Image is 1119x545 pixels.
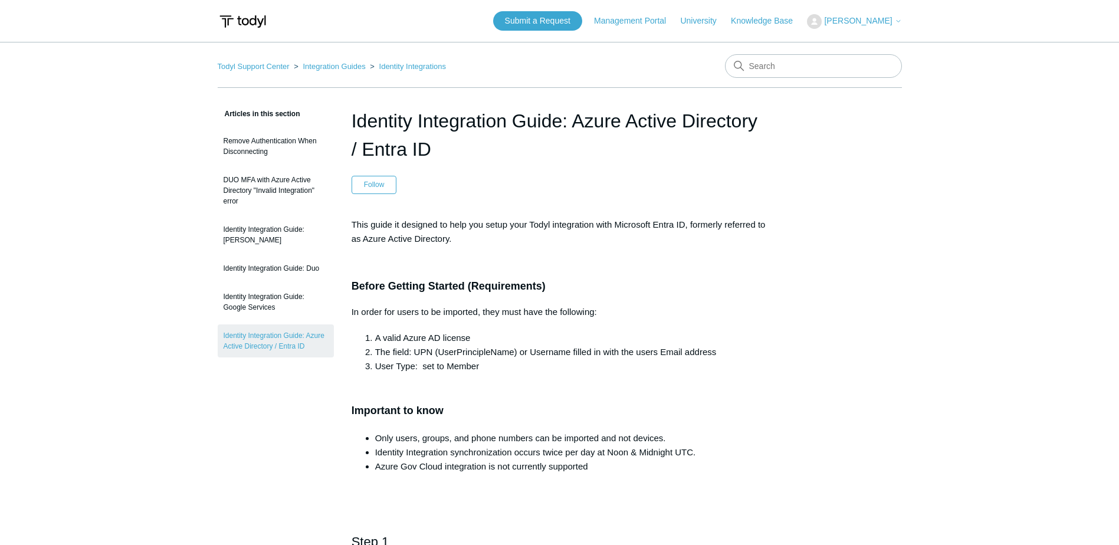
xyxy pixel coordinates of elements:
img: Todyl Support Center Help Center home page [218,11,268,32]
li: User Type: set to Member [375,359,768,373]
a: DUO MFA with Azure Active Directory "Invalid Integration" error [218,169,334,212]
button: [PERSON_NAME] [807,14,901,29]
h3: Important to know [352,385,768,419]
input: Search [725,54,902,78]
a: Identity Integration Guide: Azure Active Directory / Entra ID [218,324,334,357]
li: Integration Guides [291,62,367,71]
h3: Before Getting Started (Requirements) [352,278,768,295]
li: Azure Gov Cloud integration is not currently supported [375,459,768,474]
button: Follow Article [352,176,397,193]
a: Submit a Request [493,11,582,31]
p: This guide it designed to help you setup your Todyl integration with Microsoft Entra ID, formerly... [352,218,768,246]
a: Identity Integration Guide: Duo [218,257,334,280]
p: In order for users to be imported, they must have the following: [352,305,768,319]
a: Identity Integration Guide: [PERSON_NAME] [218,218,334,251]
a: Remove Authentication When Disconnecting [218,130,334,163]
span: Articles in this section [218,110,300,118]
li: Identity Integration synchronization occurs twice per day at Noon & Midnight UTC. [375,445,768,459]
a: University [680,15,728,27]
h1: Identity Integration Guide: Azure Active Directory / Entra ID [352,107,768,163]
a: Identity Integrations [379,62,446,71]
a: Knowledge Base [731,15,805,27]
li: A valid Azure AD license [375,331,768,345]
li: Todyl Support Center [218,62,292,71]
a: Management Portal [594,15,678,27]
span: [PERSON_NAME] [824,16,892,25]
li: The field: UPN (UserPrincipleName) or Username filled in with the users Email address [375,345,768,359]
a: Todyl Support Center [218,62,290,71]
li: Identity Integrations [367,62,446,71]
li: Only users, groups, and phone numbers can be imported and not devices. [375,431,768,445]
a: Integration Guides [303,62,365,71]
a: Identity Integration Guide: Google Services [218,285,334,319]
